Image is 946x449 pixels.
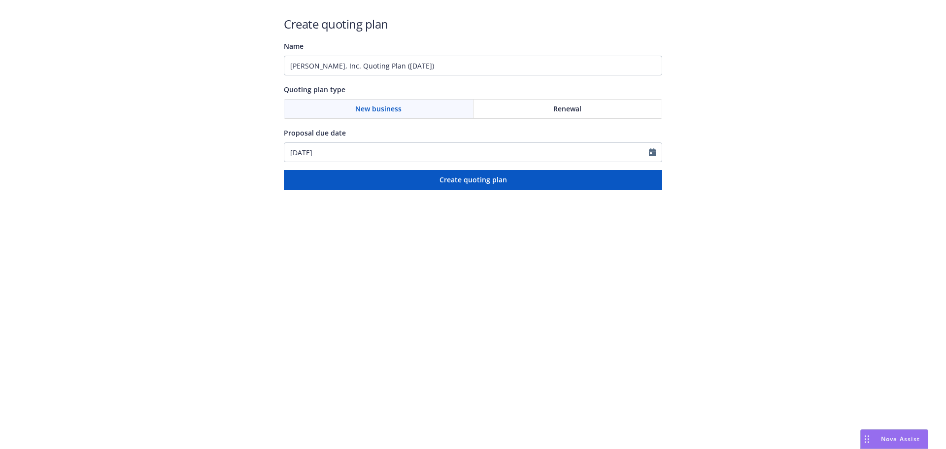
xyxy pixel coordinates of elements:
[553,104,581,114] span: Renewal
[284,128,346,138] span: Proposal due date
[284,16,662,32] h1: Create quoting plan
[861,430,873,449] div: Drag to move
[284,170,662,190] button: Create quoting plan
[649,148,656,156] svg: Calendar
[860,429,928,449] button: Nova Assist
[284,56,662,75] input: Quoting plan name
[284,143,649,162] input: MM/DD/YYYY
[881,435,920,443] span: Nova Assist
[439,175,507,184] span: Create quoting plan
[355,104,402,114] span: New business
[284,85,345,94] span: Quoting plan type
[284,41,304,51] span: Name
